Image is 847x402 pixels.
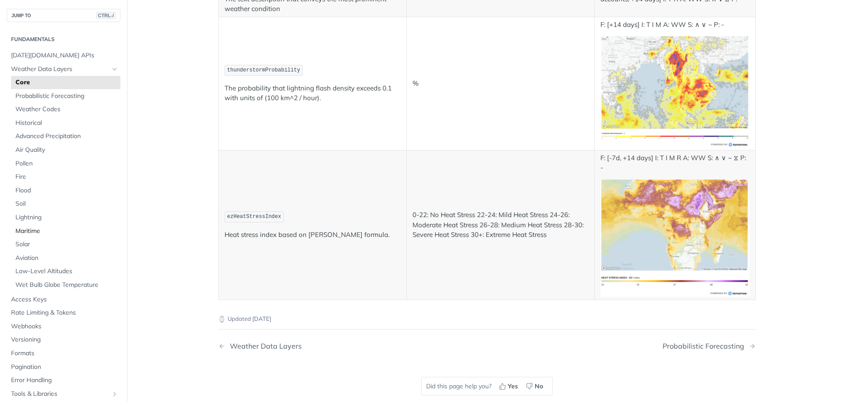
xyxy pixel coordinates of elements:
[412,79,588,89] p: %
[7,63,120,76] a: Weather Data LayersHide subpages for Weather Data Layers
[15,254,118,263] span: Aviation
[600,153,750,173] p: F: [-7d, +14 days] I: T I M R A: WW S: ∧ ∨ ~ ⧖ P: -
[11,143,120,157] a: Air Quality
[7,306,120,319] a: Rate Limiting & Tokens
[7,49,120,62] a: [DATE][DOMAIN_NAME] APIs
[663,342,756,350] a: Next Page: Probabilistic Forecasting
[15,213,118,222] span: Lightning
[15,132,118,141] span: Advanced Precipitation
[11,211,120,224] a: Lightning
[11,390,109,398] span: Tools & Libraries
[523,379,548,393] button: No
[7,333,120,346] a: Versioning
[11,116,120,130] a: Historical
[96,12,116,19] span: CTRL-/
[11,278,120,292] a: Wet Bulb Globe Temperature
[111,66,118,73] button: Hide subpages for Weather Data Layers
[15,119,118,128] span: Historical
[7,293,120,306] a: Access Keys
[15,240,118,249] span: Solar
[11,225,120,238] a: Maritime
[7,35,120,43] h2: Fundamentals
[11,308,118,317] span: Rate Limiting & Tokens
[11,252,120,265] a: Aviation
[11,335,118,344] span: Versioning
[496,379,523,393] button: Yes
[227,214,281,220] span: ezHeatStressIndex
[535,382,543,391] span: No
[11,363,118,372] span: Pagination
[11,170,120,184] a: Fire
[11,184,120,197] a: Flood
[225,342,302,350] div: Weather Data Layers
[227,67,300,73] span: thunderstormProbability
[11,90,120,103] a: Probabilistic Forecasting
[7,347,120,360] a: Formats
[11,238,120,251] a: Solar
[421,377,553,395] div: Did this page help you?
[7,361,120,374] a: Pagination
[225,230,401,240] p: Heat stress index based on [PERSON_NAME] formula.
[15,159,118,168] span: Pollen
[15,146,118,154] span: Air Quality
[218,342,449,350] a: Previous Page: Weather Data Layers
[7,9,120,22] button: JUMP TOCTRL-/
[11,51,118,60] span: [DATE][DOMAIN_NAME] APIs
[600,233,750,242] span: Expand image
[11,295,118,304] span: Access Keys
[11,197,120,210] a: Soil
[600,20,750,30] p: F: [+14 days] I: T I M A: WW S: ∧ ∨ ~ P: -
[15,281,118,289] span: Wet Bulb Globe Temperature
[11,130,120,143] a: Advanced Precipitation
[218,333,756,359] nav: Pagination Controls
[11,157,120,170] a: Pollen
[15,227,118,236] span: Maritime
[7,387,120,401] a: Tools & LibrariesShow subpages for Tools & Libraries
[663,342,749,350] div: Probabilistic Forecasting
[15,173,118,181] span: Fire
[218,315,756,323] p: Updated [DATE]
[15,105,118,114] span: Weather Codes
[11,322,118,331] span: Webhooks
[111,391,118,398] button: Show subpages for Tools & Libraries
[412,210,588,240] p: 0-22: No Heat Stress 22-24: Mild Heat Stress 24-26: Moderate Heat Stress 26-28: Medium Heat Stres...
[11,76,120,89] a: Core
[11,65,109,74] span: Weather Data Layers
[11,103,120,116] a: Weather Codes
[600,87,750,95] span: Expand image
[11,376,118,385] span: Error Handling
[15,78,118,87] span: Core
[15,186,118,195] span: Flood
[225,83,401,103] p: The probability that lightning flash density exceeds 0.1 with units of (100 km^2 / hour).
[508,382,518,391] span: Yes
[11,265,120,278] a: Low-Level Altitudes
[11,349,118,358] span: Formats
[15,267,118,276] span: Low-Level Altitudes
[15,92,118,101] span: Probabilistic Forecasting
[15,199,118,208] span: Soil
[7,374,120,387] a: Error Handling
[7,320,120,333] a: Webhooks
